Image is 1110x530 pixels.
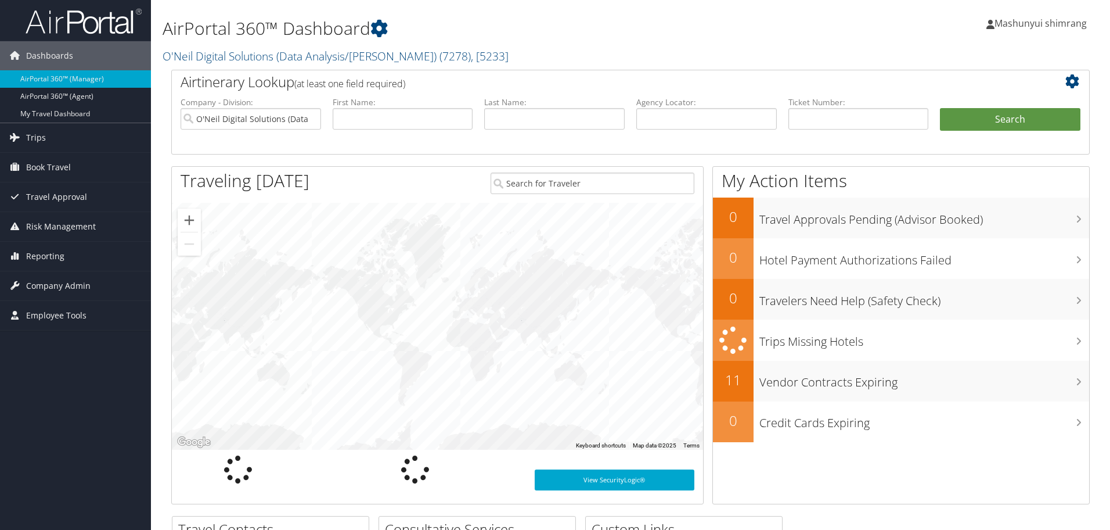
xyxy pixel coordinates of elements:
[178,232,201,256] button: Zoom out
[439,48,471,64] span: ( 7278 )
[713,169,1089,193] h1: My Action Items
[181,169,309,193] h1: Traveling [DATE]
[713,207,754,227] h2: 0
[26,8,142,35] img: airportal-logo.png
[26,301,87,330] span: Employee Tools
[333,96,473,108] label: First Name:
[994,17,1087,30] span: Mashunyui shimrang
[713,198,1089,238] a: 0Travel Approvals Pending (Advisor Booked)
[759,287,1089,309] h3: Travelers Need Help (Safety Check)
[713,320,1089,361] a: Trips Missing Hotels
[181,72,1004,92] h2: Airtinerary Lookup
[26,123,46,152] span: Trips
[175,435,213,450] img: Google
[175,435,213,450] a: Open this area in Google Maps (opens a new window)
[759,246,1089,268] h3: Hotel Payment Authorizations Failed
[633,442,676,449] span: Map data ©2025
[788,96,929,108] label: Ticket Number:
[535,470,694,490] a: View SecurityLogic®
[181,96,321,108] label: Company - Division:
[26,153,71,182] span: Book Travel
[713,279,1089,320] a: 0Travelers Need Help (Safety Check)
[576,442,626,450] button: Keyboard shortcuts
[713,411,754,431] h2: 0
[294,77,405,90] span: (at least one field required)
[26,41,73,70] span: Dashboards
[491,173,694,194] input: Search for Traveler
[178,209,201,232] button: Zoom in
[26,212,96,241] span: Risk Management
[26,271,91,300] span: Company Admin
[636,96,777,108] label: Agency Locator:
[26,182,87,212] span: Travel Approval
[759,206,1089,228] h3: Travel Approvals Pending (Advisor Booked)
[759,409,1089,431] h3: Credit Cards Expiring
[713,288,754,308] h2: 0
[759,368,1089,391] h3: Vendor Contracts Expiring
[713,402,1089,442] a: 0Credit Cards Expiring
[713,238,1089,279] a: 0Hotel Payment Authorizations Failed
[940,108,1080,131] button: Search
[26,242,64,271] span: Reporting
[471,48,509,64] span: , [ 5233 ]
[759,328,1089,350] h3: Trips Missing Hotels
[713,248,754,267] h2: 0
[163,16,787,41] h1: AirPortal 360™ Dashboard
[484,96,625,108] label: Last Name:
[713,370,754,390] h2: 11
[163,48,509,64] a: O'Neil Digital Solutions (Data Analysis/[PERSON_NAME])
[683,442,700,449] a: Terms (opens in new tab)
[986,6,1098,41] a: Mashunyui shimrang
[713,361,1089,402] a: 11Vendor Contracts Expiring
